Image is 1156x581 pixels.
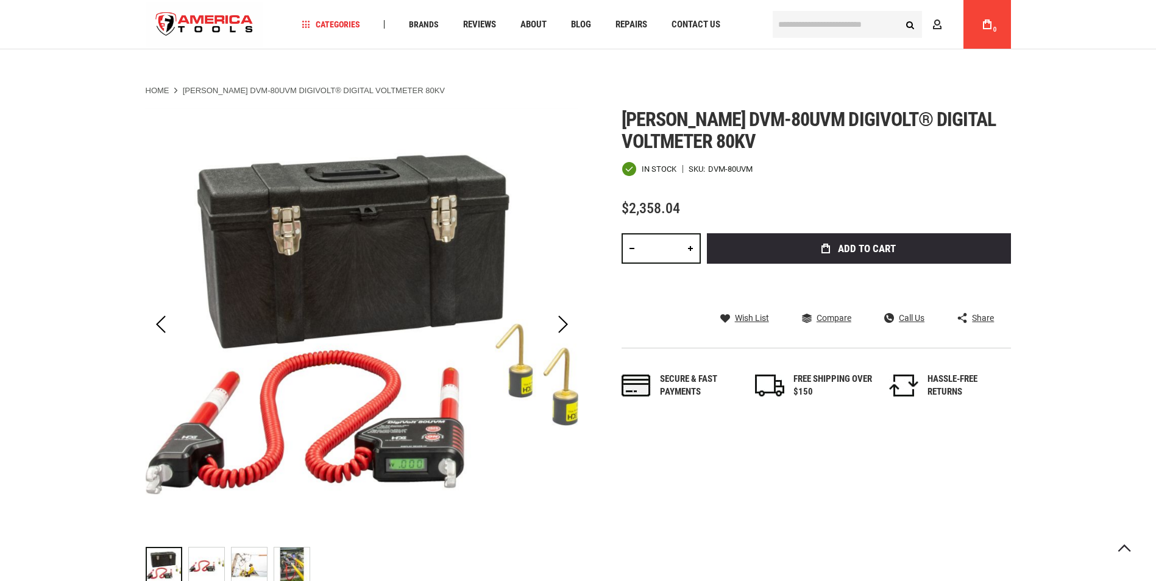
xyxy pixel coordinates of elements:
[458,16,502,33] a: Reviews
[899,314,924,322] span: Call Us
[520,20,547,29] span: About
[735,314,769,322] span: Wish List
[146,2,264,48] a: store logo
[566,16,597,33] a: Blog
[548,108,578,541] div: Next
[622,161,676,177] div: Availability
[720,312,769,323] a: Wish List
[838,244,896,254] span: Add to Cart
[884,312,924,323] a: Call Us
[515,16,552,33] a: About
[183,86,445,95] strong: [PERSON_NAME] DVM-80UVM DIGIVOLT® DIGITAL VOLTMETER 80KV
[622,200,680,217] span: $2,358.04
[817,314,851,322] span: Compare
[802,312,851,323] a: Compare
[660,373,739,399] div: Secure & fast payments
[296,16,366,33] a: Categories
[642,165,676,173] span: In stock
[927,373,1007,399] div: HASSLE-FREE RETURNS
[302,20,360,29] span: Categories
[146,108,176,541] div: Previous
[993,26,997,33] span: 0
[704,267,1013,303] iframe: Secure express checkout frame
[793,373,873,399] div: FREE SHIPPING OVER $150
[889,375,918,396] img: returns
[571,20,591,29] span: Blog
[666,16,726,33] a: Contact Us
[899,13,922,36] button: Search
[409,20,439,29] span: Brands
[672,20,720,29] span: Contact Us
[610,16,653,33] a: Repairs
[622,108,996,153] span: [PERSON_NAME] dvm-80uvm digivolt® digital voltmeter 80kv
[615,20,647,29] span: Repairs
[972,314,994,322] span: Share
[146,85,169,96] a: Home
[707,233,1011,264] button: Add to Cart
[708,165,753,173] div: DVM-80UVM
[755,375,784,396] img: shipping
[463,20,496,29] span: Reviews
[689,165,708,173] strong: SKU
[146,108,578,541] img: GREENLEE DVM-80UVM DIGIVOLT® DIGITAL VOLTMETER 80KV
[403,16,444,33] a: Brands
[622,375,651,396] img: payments
[146,2,264,48] img: America Tools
